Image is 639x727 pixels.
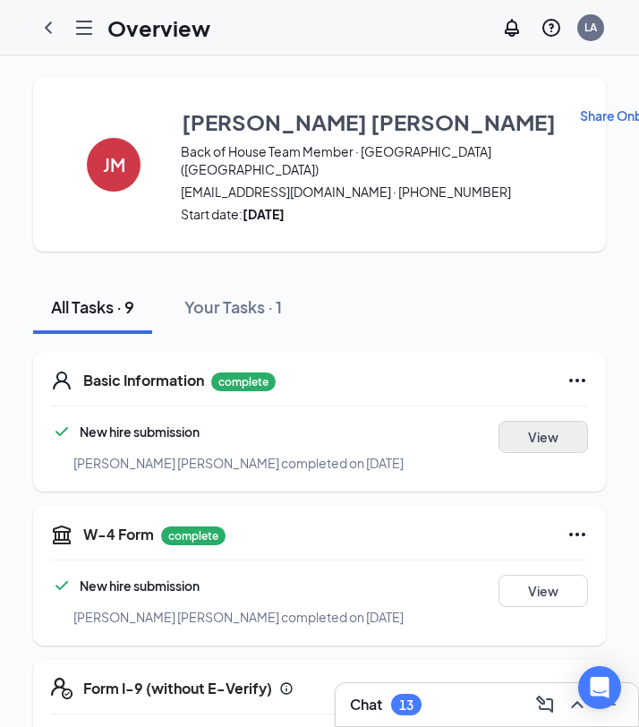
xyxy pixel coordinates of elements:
[181,205,557,223] span: Start date:
[567,524,588,545] svg: Ellipses
[399,697,413,713] div: 13
[51,678,72,699] svg: FormI9EVerifyIcon
[51,524,72,545] svg: TaxGovernmentIcon
[51,575,72,596] svg: Checkmark
[350,695,382,714] h3: Chat
[498,575,588,607] button: View
[563,690,592,719] button: ChevronUp
[38,17,59,38] svg: ChevronLeft
[69,106,158,223] button: JM
[107,13,210,43] h1: Overview
[83,525,154,544] h5: W-4 Form
[584,20,597,35] div: LA
[83,679,272,698] h5: Form I-9 (without E-Verify)
[182,107,556,137] h3: [PERSON_NAME] [PERSON_NAME]
[73,455,404,471] span: [PERSON_NAME] [PERSON_NAME] completed on [DATE]
[51,421,72,442] svg: Checkmark
[531,690,559,719] button: ComposeMessage
[567,370,588,391] svg: Ellipses
[73,17,95,38] svg: Hamburger
[51,370,72,391] svg: User
[80,423,200,440] span: New hire submission
[103,158,125,171] h4: JM
[211,372,276,391] p: complete
[181,142,557,178] span: Back of House Team Member · [GEOGRAPHIC_DATA] ([GEOGRAPHIC_DATA])
[243,206,285,222] strong: [DATE]
[567,678,588,699] svg: Ellipses
[567,694,588,715] svg: ChevronUp
[498,421,588,453] button: View
[541,17,562,38] svg: QuestionInfo
[279,681,294,696] svg: Info
[161,526,226,545] p: complete
[181,106,557,138] button: [PERSON_NAME] [PERSON_NAME]
[534,694,556,715] svg: ComposeMessage
[181,183,557,201] span: [EMAIL_ADDRESS][DOMAIN_NAME] · [PHONE_NUMBER]
[51,295,134,318] div: All Tasks · 9
[80,577,200,594] span: New hire submission
[578,666,621,709] div: Open Intercom Messenger
[501,17,523,38] svg: Notifications
[184,295,282,318] div: Your Tasks · 1
[83,371,204,390] h5: Basic Information
[73,609,404,625] span: [PERSON_NAME] [PERSON_NAME] completed on [DATE]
